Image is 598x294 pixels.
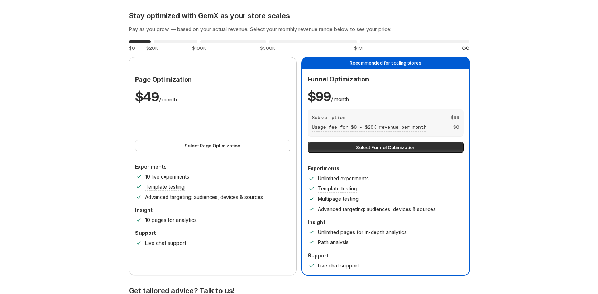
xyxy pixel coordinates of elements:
[451,114,459,122] span: $ 99
[453,123,459,132] span: $ 0
[129,11,469,20] h2: Stay optimized with GemX as your store scales
[318,175,369,182] p: Unlimited experiments
[135,89,159,105] span: $ 49
[129,26,469,33] h3: Pay as you grow — based on your actual revenue. Select your monthly revenue range below to see yo...
[312,115,346,120] span: Subscription
[260,45,275,51] span: $500K
[135,88,177,105] p: / month
[318,195,359,203] p: Multipage testing
[308,219,464,226] p: Insight
[145,217,197,224] p: 10 pages for analytics
[135,229,290,237] p: Support
[308,89,331,104] span: $ 99
[129,45,135,51] span: $0
[354,45,363,51] span: $1M
[135,207,290,214] p: Insight
[318,262,359,269] p: Live chat support
[135,76,192,83] span: Page Optimization
[318,229,407,236] p: Unlimited pages for in-depth analytics
[145,173,189,180] p: 10 live experiments
[318,239,349,246] p: Path analysis
[308,165,464,172] p: Experiments
[146,45,158,51] span: $20K
[135,140,290,151] button: Select Page Optimization
[145,240,186,247] p: Live chat support
[318,185,357,192] p: Template testing
[356,144,416,151] span: Select Funnel Optimization
[350,60,421,66] span: Recommended for scaling stores
[308,88,349,105] p: / month
[308,142,464,153] button: Select Funnel Optimization
[312,125,427,130] span: Usage fee for $0 - $20K revenue per month
[145,183,185,190] p: Template testing
[308,75,369,83] span: Funnel Optimization
[318,206,436,213] p: Advanced targeting: audiences, devices & sources
[135,163,290,170] p: Experiments
[145,194,263,201] p: Advanced targeting: audiences, devices & sources
[185,142,240,149] span: Select Page Optimization
[192,45,206,51] span: $100K
[308,252,464,259] p: Support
